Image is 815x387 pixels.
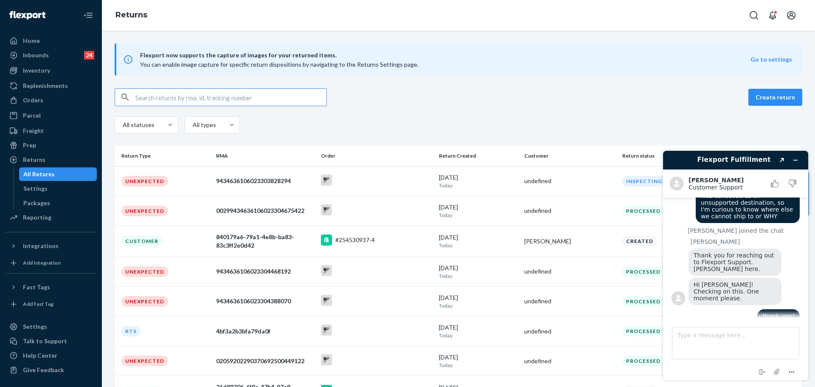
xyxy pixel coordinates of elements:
[23,170,55,178] div: All Returns
[622,326,664,336] div: Processed
[213,146,318,166] th: RMA
[622,206,664,216] div: Processed
[750,55,792,64] button: Go to settings
[622,176,666,186] div: Inspecting
[23,300,53,308] div: Add Fast Tag
[115,10,147,20] a: Returns
[656,144,815,387] iframe: Find more information here
[23,351,57,360] div: Help Center
[23,213,51,222] div: Reporting
[123,121,153,129] div: All statuses
[23,366,64,374] div: Give Feedback
[115,146,213,166] th: Return Type
[524,297,615,305] div: undefined
[764,7,781,24] button: Open notifications
[5,280,97,294] button: Fast Tags
[216,297,314,305] div: 9434636106023304388070
[5,363,97,377] button: Give Feedback
[23,259,61,266] div: Add Integration
[783,7,800,24] button: Open account menu
[622,356,664,366] div: Processed
[439,173,517,189] div: [DATE]
[5,79,97,93] a: Replenishments
[23,66,50,75] div: Inventory
[121,206,168,216] div: Unexpected
[439,264,517,280] div: [DATE]
[121,326,141,336] div: RTS
[5,256,97,270] a: Add Integration
[5,34,97,48] a: Home
[140,50,750,60] span: Flexport now supports the capture of images for your returned items.
[5,64,97,77] a: Inventory
[216,233,314,250] div: 840179a6-79a1-4e8b-ba83-83c3ff2e0d42
[23,96,43,105] div: Orders
[193,121,215,129] div: All types
[19,196,97,210] a: Packages
[5,124,97,138] a: Freight
[109,3,154,28] ol: breadcrumbs
[216,357,314,365] div: 02059202290370692500449122
[23,37,40,45] div: Home
[619,146,730,166] th: Return status
[23,82,68,90] div: Replenishments
[335,236,375,244] div: #254530937-4
[524,237,615,246] div: [PERSON_NAME]
[23,51,49,59] div: Inbounds
[5,153,97,167] a: Returns
[121,296,168,307] div: Unexpected
[23,283,50,291] div: Fast Tags
[216,327,314,336] div: 4bf3a2b3bfa79da0f
[439,362,517,369] p: Today
[439,242,517,249] p: Today
[135,89,326,106] input: Search returns by rma, id, tracking number
[23,127,44,135] div: Freight
[5,297,97,311] a: Add Fast Tag
[318,146,436,166] th: Order
[622,296,664,307] div: Processed
[121,236,162,246] div: Customer
[23,242,59,250] div: Integrations
[622,236,657,246] div: Created
[439,272,517,280] p: Today
[521,146,619,166] th: Customer
[23,155,45,164] div: Returns
[9,11,45,20] img: Flexport logo
[216,206,314,215] div: 00299434636106023304675422
[524,357,615,365] div: undefined
[439,203,517,219] div: [DATE]
[439,233,517,249] div: [DATE]
[524,177,615,185] div: undefined
[5,109,97,122] a: Parcel
[23,141,36,150] div: Prep
[436,146,521,166] th: Return Created
[524,327,615,336] div: undefined
[121,176,168,186] div: Unexpected
[439,353,517,369] div: [DATE]
[745,7,762,24] button: Open Search Box
[216,177,314,185] div: 9434636106023303828294
[5,211,97,224] a: Reporting
[5,349,97,362] a: Help Center
[80,7,97,24] button: Close Navigation
[121,356,168,366] div: Unexpected
[23,337,67,345] div: Talk to Support
[5,93,97,107] a: Orders
[622,266,664,277] div: Processed
[19,167,97,181] a: All Returns
[19,182,97,195] a: Settings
